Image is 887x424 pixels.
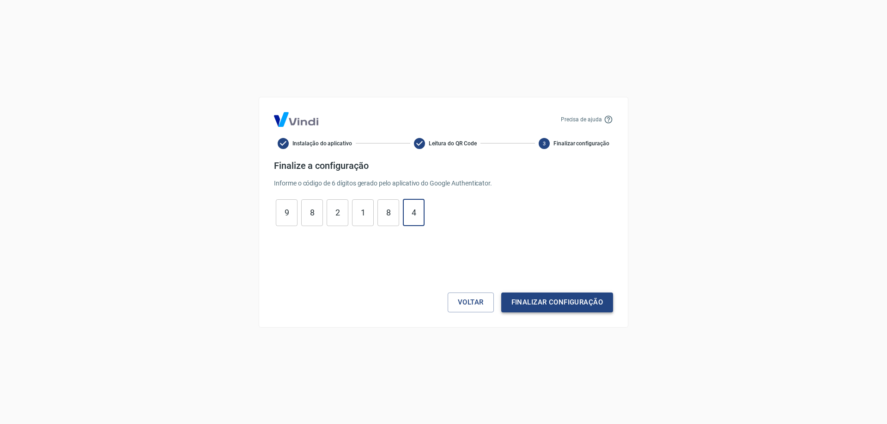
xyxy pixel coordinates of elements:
span: Leitura do QR Code [429,139,476,148]
img: Logo Vind [274,112,318,127]
text: 3 [543,140,546,146]
h4: Finalize a configuração [274,160,613,171]
button: Voltar [448,293,494,312]
span: Instalação do aplicativo [292,139,352,148]
button: Finalizar configuração [501,293,613,312]
p: Informe o código de 6 dígitos gerado pelo aplicativo do Google Authenticator. [274,179,613,188]
span: Finalizar configuração [553,139,609,148]
p: Precisa de ajuda [561,115,602,124]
